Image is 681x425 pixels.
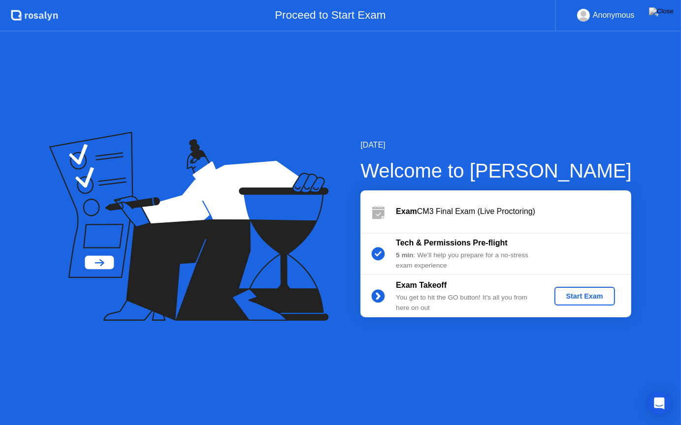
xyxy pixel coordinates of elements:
b: 5 min [396,251,414,259]
div: [DATE] [360,139,632,151]
div: : We’ll help you prepare for a no-stress exam experience [396,250,538,271]
b: Tech & Permissions Pre-flight [396,239,507,247]
div: Anonymous [593,9,635,22]
div: You get to hit the GO button! It’s all you from here on out [396,293,538,313]
div: Welcome to [PERSON_NAME] [360,156,632,185]
div: CM3 Final Exam (Live Proctoring) [396,206,631,217]
img: Close [649,7,674,15]
b: Exam Takeoff [396,281,447,289]
div: Start Exam [558,292,611,300]
div: Open Intercom Messenger [648,392,671,415]
b: Exam [396,207,417,215]
button: Start Exam [554,287,615,305]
